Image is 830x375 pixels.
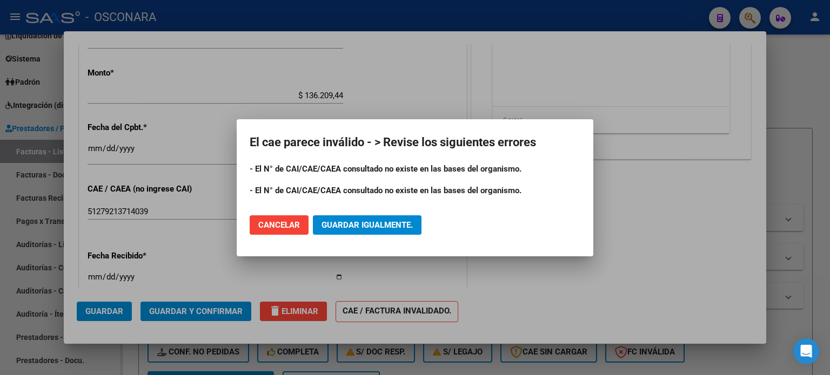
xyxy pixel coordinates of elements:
button: Guardar igualmente. [313,215,421,235]
h2: El cae parece inválido - > Revise los siguientes errores [250,132,580,153]
div: Open Intercom Messenger [793,338,819,364]
strong: - El N° de CAI/CAE/CAEA consultado no existe en las bases del organismo. [250,164,521,174]
span: Guardar igualmente. [322,220,413,230]
strong: - El N° de CAI/CAE/CAEA consultado no existe en las bases del organismo. [250,186,521,195]
span: Cancelar [258,220,300,230]
button: Cancelar [250,215,309,235]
